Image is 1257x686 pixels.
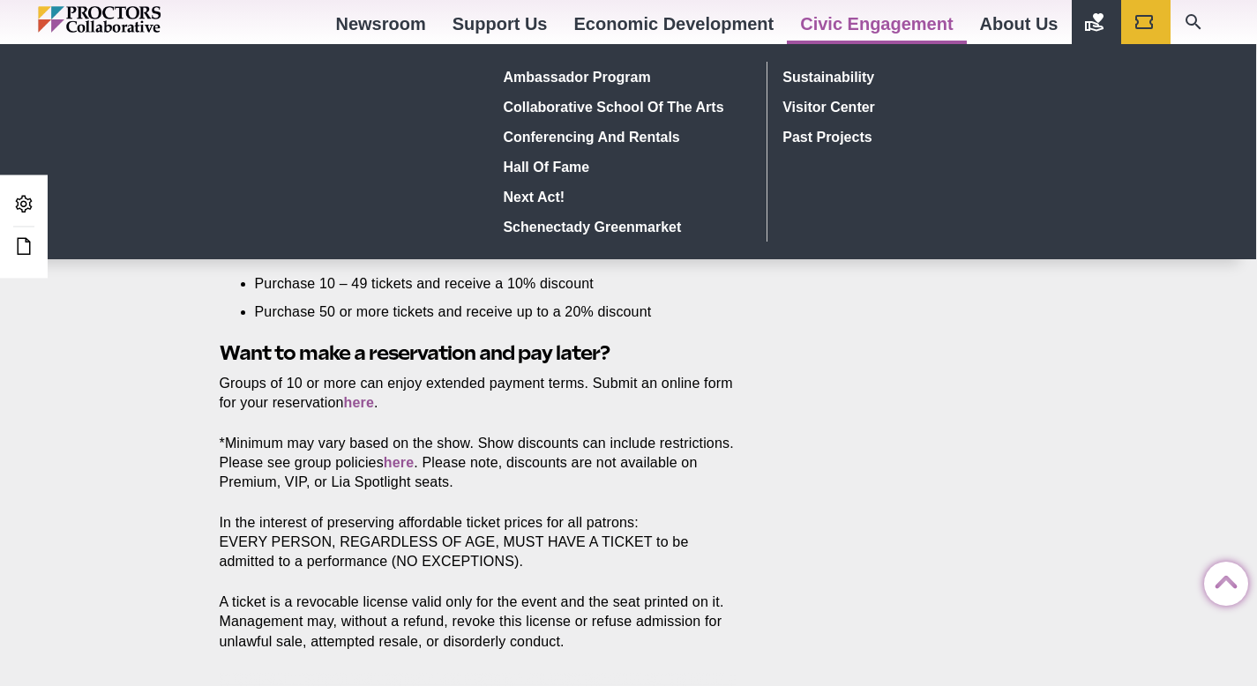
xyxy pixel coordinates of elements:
[344,395,374,410] a: here
[384,455,414,470] a: here
[9,231,39,264] a: Edit this Post/Page
[497,92,753,122] a: Collaborative School of the Arts
[220,434,738,492] p: *Minimum may vary based on the show. Show discounts can include restrictions. Please see group po...
[776,122,1034,152] a: Past Projects
[9,189,39,221] a: Admin Area
[220,513,738,571] p: In the interest of preserving affordable ticket prices for all patrons: EVERY PERSON, REGARDLESS ...
[220,374,738,413] p: Groups of 10 or more can enjoy extended payment terms. Submit an online form for your reservation .
[220,341,610,364] strong: Want to make a reservation and pay later?
[497,122,753,152] a: Conferencing and rentals
[220,593,738,651] p: A ticket is a revocable license valid only for the event and the seat printed on it. Management m...
[255,274,712,294] li: Purchase 10 – 49 tickets and receive a 10% discount
[1204,563,1239,598] a: Back to Top
[497,182,753,212] a: Next Act!
[776,62,1034,92] a: Sustainability
[497,62,753,92] a: Ambassador Program
[776,92,1034,122] a: Visitor Center
[255,302,712,322] li: Purchase 50 or more tickets and receive up to a 20% discount
[38,6,236,33] img: Proctors logo
[497,152,753,182] a: Hall of Fame
[497,212,753,242] a: Schenectady Greenmarket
